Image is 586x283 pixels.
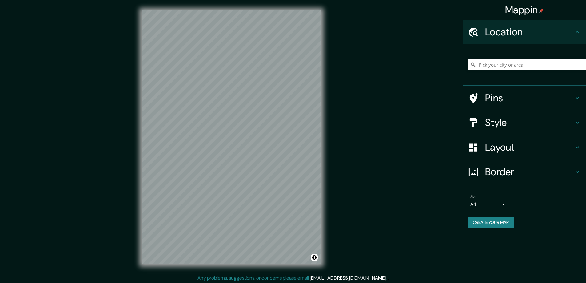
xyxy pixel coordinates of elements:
[470,200,507,209] div: A4
[463,20,586,44] div: Location
[485,92,574,104] h4: Pins
[539,8,544,13] img: pin-icon.png
[142,10,321,264] canvas: Map
[463,160,586,184] div: Border
[505,4,544,16] h4: Mappin
[310,275,386,281] a: [EMAIL_ADDRESS][DOMAIN_NAME]
[470,194,477,200] label: Size
[463,135,586,160] div: Layout
[485,116,574,129] h4: Style
[311,254,318,261] button: Toggle attribution
[388,274,389,282] div: .
[485,26,574,38] h4: Location
[485,166,574,178] h4: Border
[485,141,574,153] h4: Layout
[468,217,514,228] button: Create your map
[531,259,579,276] iframe: Help widget launcher
[463,110,586,135] div: Style
[197,274,387,282] p: Any problems, suggestions, or concerns please email .
[463,86,586,110] div: Pins
[468,59,586,70] input: Pick your city or area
